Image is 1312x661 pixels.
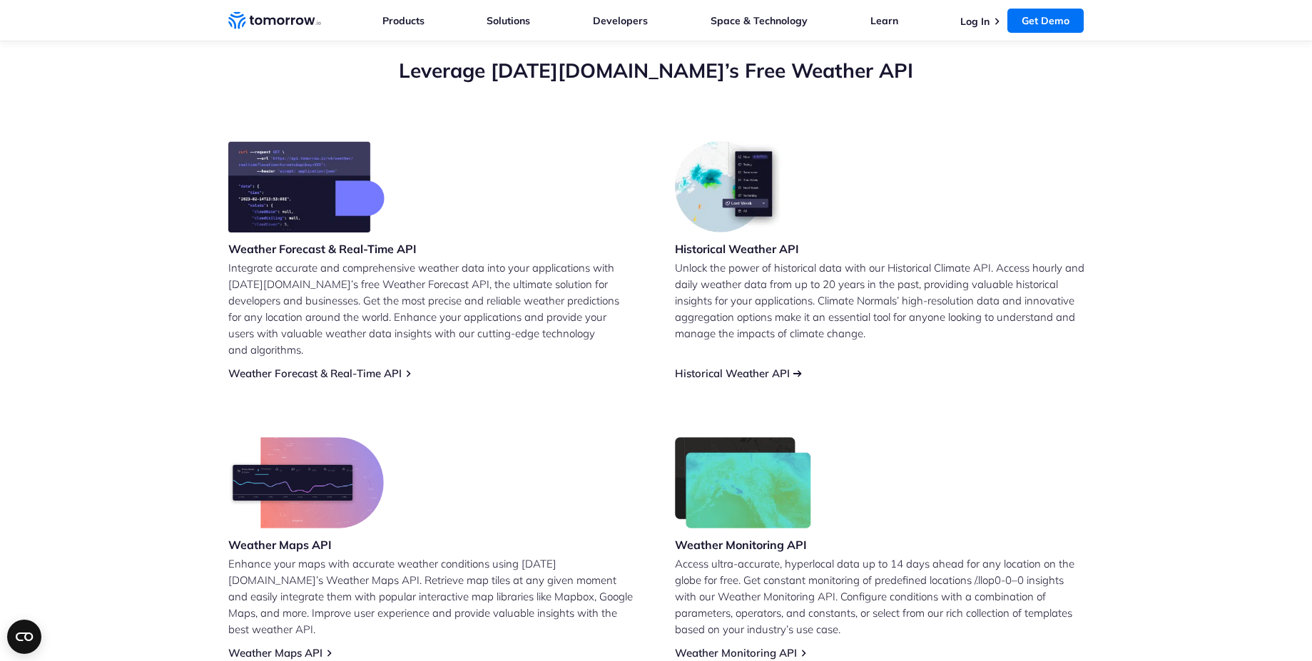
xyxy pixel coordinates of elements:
[228,646,322,660] a: Weather Maps API
[7,620,41,654] button: Open CMP widget
[675,555,1084,637] p: Access ultra-accurate, hyperlocal data up to 14 days ahead for any location on the globe for free...
[228,241,417,257] h3: Weather Forecast & Real-Time API
[228,555,638,637] p: Enhance your maps with accurate weather conditions using [DATE][DOMAIN_NAME]’s Weather Maps API. ...
[382,14,424,27] a: Products
[228,537,384,553] h3: Weather Maps API
[870,14,898,27] a: Learn
[675,367,790,380] a: Historical Weather API
[711,14,808,27] a: Space & Technology
[675,241,799,257] h3: Historical Weather API
[675,646,797,660] a: Weather Monitoring API
[593,14,648,27] a: Developers
[228,367,402,380] a: Weather Forecast & Real-Time API
[675,260,1084,342] p: Unlock the power of historical data with our Historical Climate API. Access hourly and daily weat...
[960,15,990,28] a: Log In
[228,10,321,31] a: Home link
[675,537,812,553] h3: Weather Monitoring API
[228,57,1084,84] h2: Leverage [DATE][DOMAIN_NAME]’s Free Weather API
[487,14,530,27] a: Solutions
[228,260,638,358] p: Integrate accurate and comprehensive weather data into your applications with [DATE][DOMAIN_NAME]...
[1007,9,1084,33] a: Get Demo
